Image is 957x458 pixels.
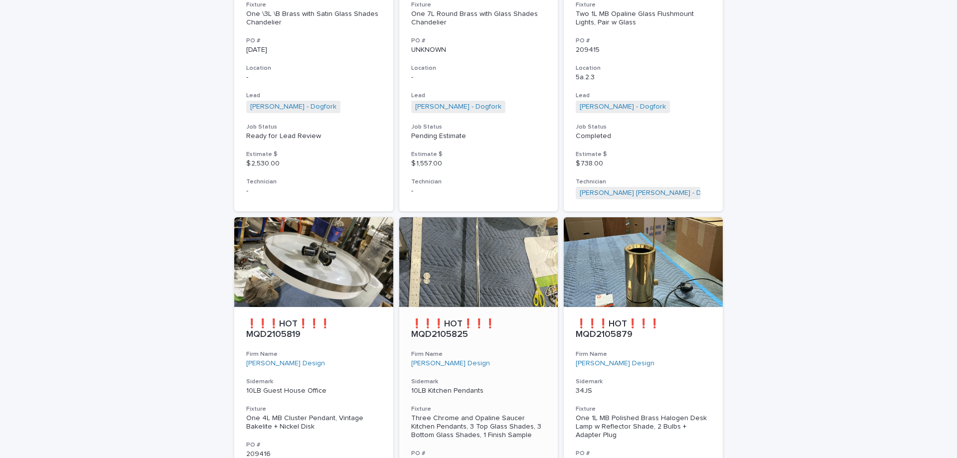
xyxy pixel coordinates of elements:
div: One 1L MB Polished Brass Halogen Desk Lamp w Reflector Shade, 2 Bulbs + Adapter Plug [576,414,711,439]
p: UNKNOWN [411,46,546,54]
h3: Fixture [246,405,381,413]
h3: PO # [576,450,711,458]
div: One 4L MB Cluster Pendant, Vintage Bakelite + Nickel Disk [246,414,381,431]
h3: Firm Name [576,350,711,358]
p: ❗❗❗HOT❗❗❗ MQD2105825 [411,319,546,340]
div: One \3L \B Brass with Satin Glass Shades Chandelier [246,10,381,27]
h3: Location [411,64,546,72]
p: - [411,187,546,195]
p: - [246,73,381,82]
a: [PERSON_NAME] Design [576,359,654,368]
a: [PERSON_NAME] Design [246,359,325,368]
p: 209415 [576,46,711,54]
p: 10LB Kitchen Pendants [411,387,546,395]
a: [PERSON_NAME] - Dogfork [415,103,501,111]
p: [DATE] [246,46,381,54]
h3: Estimate $ [246,151,381,158]
h3: Fixture [246,1,381,9]
h3: Technician [576,178,711,186]
p: $ 2,530.00 [246,159,381,168]
h3: Estimate $ [576,151,711,158]
h3: Firm Name [411,350,546,358]
h3: PO # [411,450,546,458]
div: Two 1L MB Opaline Glass Flushmount Lights, Pair w Glass [576,10,711,27]
h3: Fixture [576,1,711,9]
h3: Fixture [411,1,546,9]
h3: Job Status [576,123,711,131]
p: - [246,187,381,195]
h3: Lead [576,92,711,100]
h3: Fixture [411,405,546,413]
h3: PO # [246,37,381,45]
p: - [411,73,546,82]
p: $ 1,557.00 [411,159,546,168]
h3: Lead [246,92,381,100]
h3: PO # [246,441,381,449]
div: Three Chrome and Opaline Saucer Kitchen Pendants, 3 Top Glass Shades, 3 Bottom Glass Shades, 1 Fi... [411,414,546,439]
p: ❗❗❗HOT❗❗❗ MQD2105819 [246,319,381,340]
h3: Lead [411,92,546,100]
p: 5a.2.3 [576,73,711,82]
h3: Fixture [576,405,711,413]
h3: Sidemark [576,378,711,386]
h3: Job Status [246,123,381,131]
h3: Job Status [411,123,546,131]
div: One 7L Round Brass with Glass Shades Chandelier [411,10,546,27]
h3: Firm Name [246,350,381,358]
h3: Location [246,64,381,72]
a: [PERSON_NAME] - Dogfork [250,103,336,111]
h3: PO # [576,37,711,45]
h3: Location [576,64,711,72]
a: [PERSON_NAME] [PERSON_NAME] - Dogfork - Technician [580,189,762,197]
a: [PERSON_NAME] - Dogfork [580,103,666,111]
h3: Technician [411,178,546,186]
p: Completed [576,132,711,141]
p: $ 738.00 [576,159,711,168]
p: Pending Estimate [411,132,546,141]
h3: Sidemark [411,378,546,386]
p: 10LB Guest House Office [246,387,381,395]
p: Ready for Lead Review [246,132,381,141]
a: [PERSON_NAME] Design [411,359,490,368]
h3: Technician [246,178,381,186]
p: 34JS [576,387,711,395]
h3: PO # [411,37,546,45]
h3: Estimate $ [411,151,546,158]
h3: Sidemark [246,378,381,386]
p: ❗❗❗HOT❗❗❗ MQD2105879 [576,319,711,340]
